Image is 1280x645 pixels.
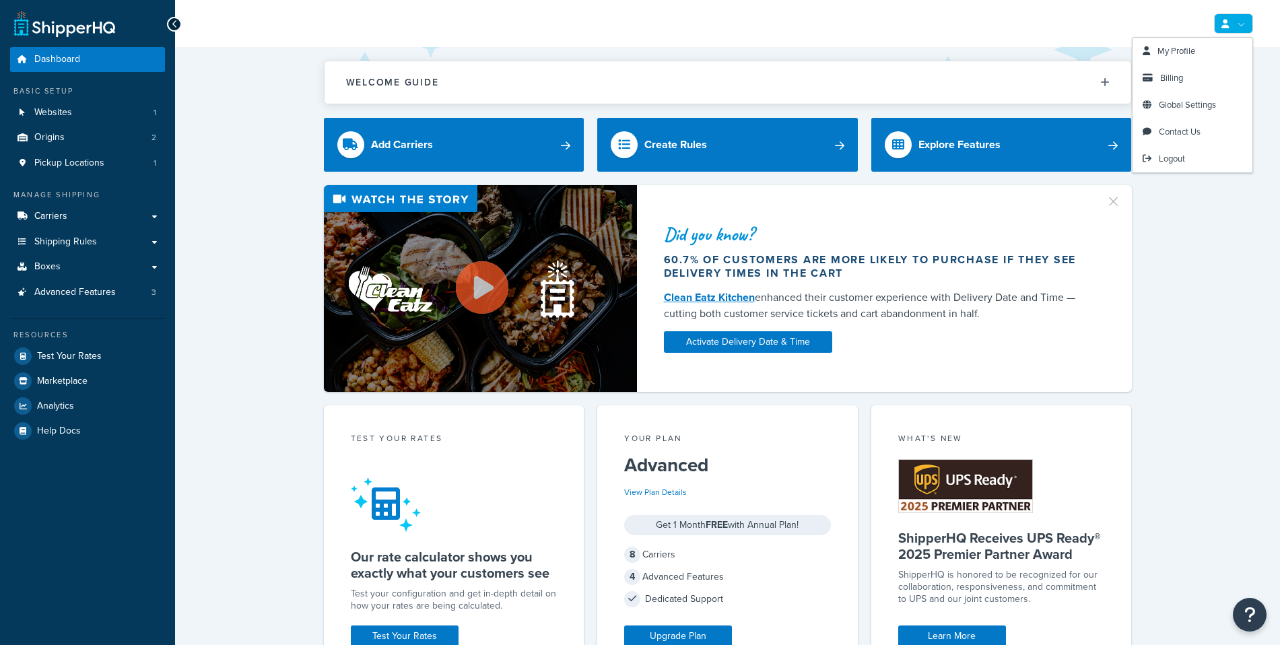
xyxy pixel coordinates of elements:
span: 1 [154,158,156,169]
span: 4 [624,569,640,585]
span: Websites [34,107,72,118]
a: Contact Us [1133,118,1252,145]
span: Dashboard [34,54,80,65]
h2: Welcome Guide [346,77,439,88]
div: Manage Shipping [10,189,165,201]
span: Shipping Rules [34,236,97,248]
a: Marketplace [10,369,165,393]
a: Logout [1133,145,1252,172]
div: Test your rates [351,432,558,448]
a: Billing [1133,65,1252,92]
span: Carriers [34,211,67,222]
li: Advanced Features [10,280,165,305]
a: Pickup Locations1 [10,151,165,176]
span: 1 [154,107,156,118]
div: Test your configuration and get in-depth detail on how your rates are being calculated. [351,588,558,612]
span: Help Docs [37,426,81,437]
span: Logout [1159,152,1185,165]
a: Websites1 [10,100,165,125]
span: Contact Us [1159,125,1201,138]
div: Did you know? [664,225,1089,244]
a: Create Rules [597,118,858,172]
a: Global Settings [1133,92,1252,118]
div: Advanced Features [624,568,831,586]
span: Global Settings [1159,98,1216,111]
span: 3 [151,287,156,298]
a: Dashboard [10,47,165,72]
span: Pickup Locations [34,158,104,169]
span: Origins [34,132,65,143]
span: Billing [1160,71,1183,84]
span: Analytics [37,401,74,412]
a: View Plan Details [624,486,687,498]
div: Explore Features [918,135,1001,154]
div: enhanced their customer experience with Delivery Date and Time — cutting both customer service ti... [664,290,1089,322]
span: My Profile [1157,44,1195,57]
span: 2 [151,132,156,143]
div: What's New [898,432,1105,448]
button: Welcome Guide [325,61,1131,104]
div: Add Carriers [371,135,433,154]
h5: ShipperHQ Receives UPS Ready® 2025 Premier Partner Award [898,530,1105,562]
div: 60.7% of customers are more likely to purchase if they see delivery times in the cart [664,253,1089,280]
a: Analytics [10,394,165,418]
div: Carriers [624,545,831,564]
span: Marketplace [37,376,88,387]
strong: FREE [706,518,728,532]
h5: Our rate calculator shows you exactly what your customers see [351,549,558,581]
span: Test Your Rates [37,351,102,362]
span: Advanced Features [34,287,116,298]
a: My Profile [1133,38,1252,65]
button: Open Resource Center [1233,598,1267,632]
a: Carriers [10,204,165,229]
li: Pickup Locations [10,151,165,176]
div: Resources [10,329,165,341]
div: Create Rules [644,135,707,154]
a: Boxes [10,254,165,279]
a: Activate Delivery Date & Time [664,331,832,353]
li: Origins [10,125,165,150]
div: Get 1 Month with Annual Plan! [624,515,831,535]
a: Shipping Rules [10,230,165,254]
span: 8 [624,547,640,563]
span: Boxes [34,261,61,273]
a: Advanced Features3 [10,280,165,305]
a: Help Docs [10,419,165,443]
a: Test Your Rates [10,344,165,368]
a: Origins2 [10,125,165,150]
p: ShipperHQ is honored to be recognized for our collaboration, responsiveness, and commitment to UP... [898,569,1105,605]
div: Your Plan [624,432,831,448]
img: Video thumbnail [324,185,637,392]
h5: Advanced [624,454,831,476]
a: Add Carriers [324,118,584,172]
a: Clean Eatz Kitchen [664,290,755,305]
div: Basic Setup [10,86,165,97]
div: Dedicated Support [624,590,831,609]
a: Explore Features [871,118,1132,172]
li: Websites [10,100,165,125]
